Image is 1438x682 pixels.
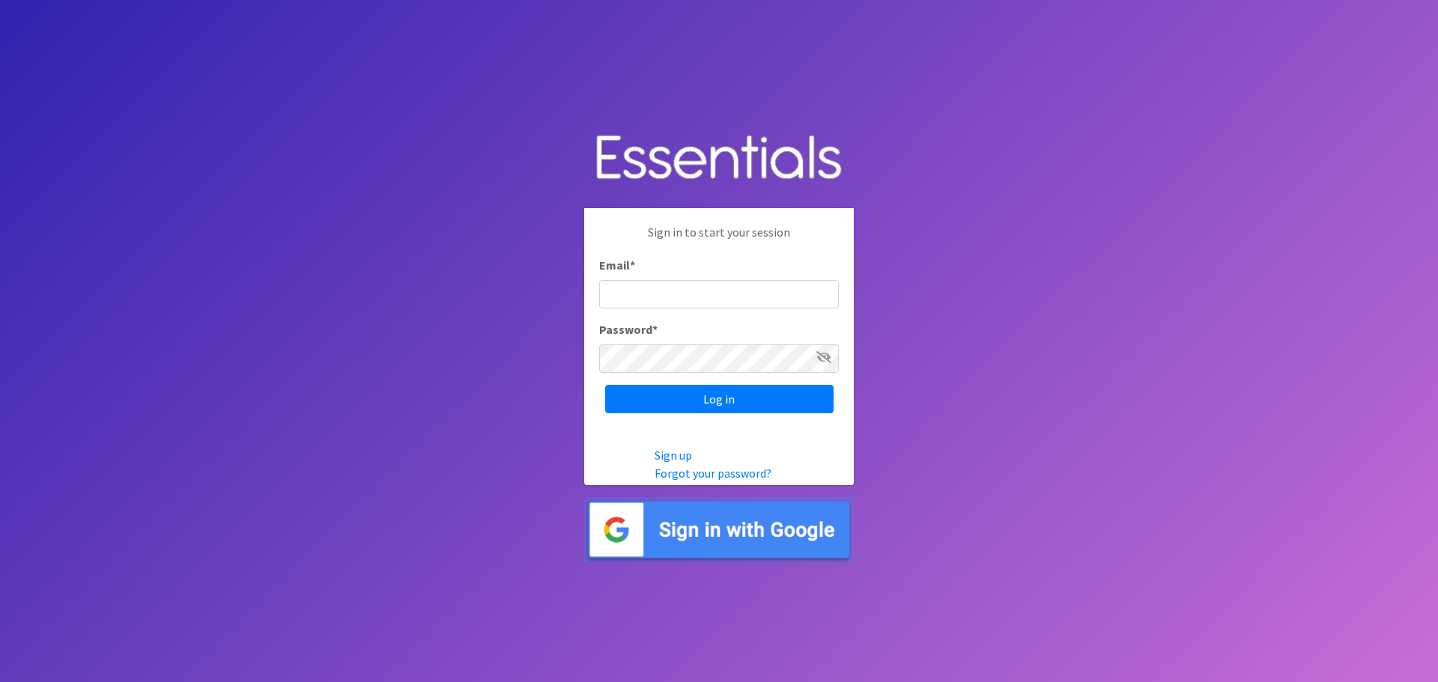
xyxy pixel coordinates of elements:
[599,223,839,256] p: Sign in to start your session
[630,258,635,273] abbr: required
[655,448,692,463] a: Sign up
[599,320,658,338] label: Password
[584,120,854,197] img: Human Essentials
[599,256,635,274] label: Email
[605,385,834,413] input: Log in
[652,322,658,337] abbr: required
[655,466,771,481] a: Forgot your password?
[584,497,854,562] img: Sign in with Google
